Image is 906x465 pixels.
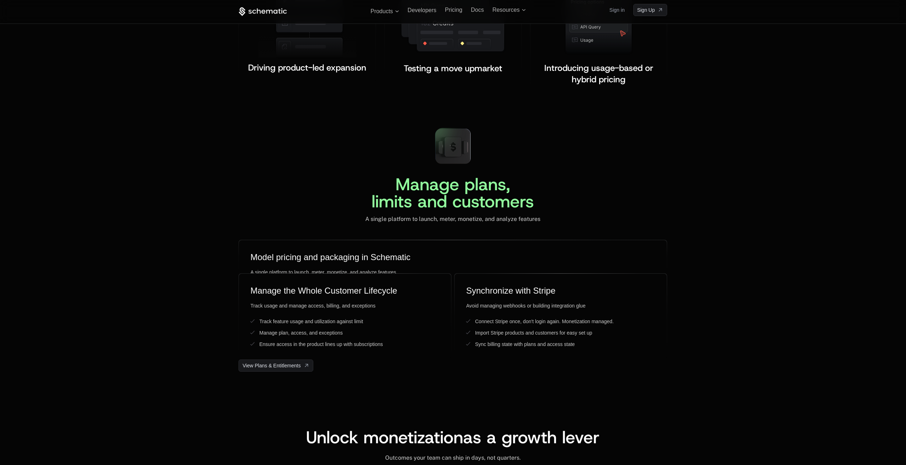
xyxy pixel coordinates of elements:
span: Products [371,8,393,14]
a: [object Object] [239,360,313,372]
span: as a growth lever [463,426,599,449]
a: Sign in [609,4,625,16]
a: Docs [471,7,484,13]
a: [object Object] [633,4,667,16]
span: Driving product-led expansion [248,62,366,73]
span: Outcomes your team can ship in days, not quarters. [385,454,521,461]
span: View Plans & Entitlements [242,362,300,369]
span: Testing a move upmarket [404,63,502,74]
a: Pricing [445,7,462,13]
span: Sign Up [637,6,655,14]
div: Sync billing state with plans and access state [475,341,575,348]
div: Track usage and manage access, billing, and exceptions [250,302,440,309]
div: Synchronize with Stripe [466,285,655,296]
div: Ensure access in the product lines up with subscriptions [259,341,383,348]
div: Manage plan, access, and exceptions [259,329,342,336]
div: Avoid managing webhooks or building integration glue [466,302,655,309]
div: Model pricing and packaging in Schematic [250,252,655,263]
div: Import Stripe products and customers for easy set up [475,329,592,336]
div: Connect Stripe once, don't login again. Monetization managed. [475,318,613,325]
div: Manage the Whole Customer Lifecycle [250,285,440,296]
a: Developers [408,7,436,13]
div: A single platform to launch, meter, monetize, and analyze features [365,216,540,223]
span: Resources [492,7,519,13]
span: Manage plans, limits and customers [372,173,534,213]
span: Introducing usage-based or hybrid pricing [544,62,656,85]
div: Track feature usage and utilization against limit [259,318,363,325]
span: Unlock monetization [306,426,463,449]
div: A single platform to launch, meter, monetize, and analyze features [250,269,655,276]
